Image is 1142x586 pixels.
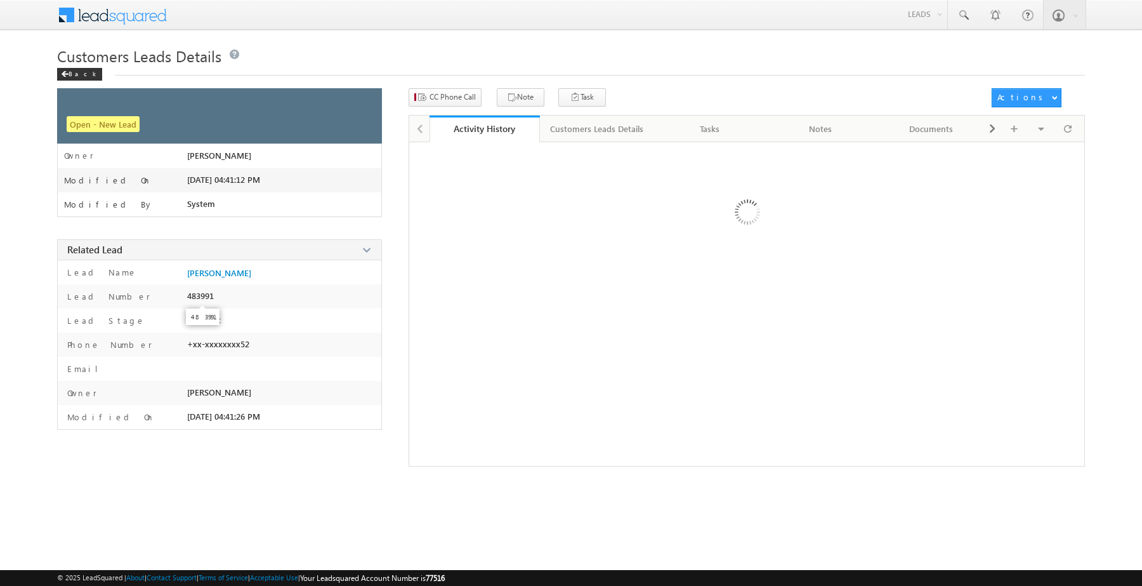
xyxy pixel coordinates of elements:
[426,573,445,583] span: 77516
[250,573,298,582] a: Acceptable Use
[187,291,214,301] span: 483991
[64,267,137,278] label: Lead Name
[64,363,108,375] label: Email
[64,199,154,210] label: Modified By
[497,88,544,107] button: Note
[67,116,140,132] span: Open - New Lead
[187,411,260,422] span: [DATE] 04:41:26 PM
[776,121,865,137] div: Notes
[876,116,987,142] a: Documents
[187,268,251,278] a: [PERSON_NAME]
[126,573,145,582] a: About
[409,88,482,107] button: CC Phone Call
[300,573,445,583] span: Your Leadsquared Account Number is
[67,243,122,256] span: Related Lead
[57,68,102,81] div: Back
[886,121,975,137] div: Documents
[187,387,251,397] span: [PERSON_NAME]
[57,572,445,584] span: © 2025 LeadSquared | | | | |
[187,339,249,349] span: +xx-xxxxxxxx52
[439,123,530,135] div: Activity History
[191,312,214,321] p: 483991
[64,339,152,350] label: Phone Number
[558,88,606,107] button: Task
[64,411,155,423] label: Modified On
[199,573,248,582] a: Terms of Service
[64,387,97,399] label: Owner
[766,116,876,142] a: Notes
[992,88,1061,107] button: Actions
[187,150,251,161] span: [PERSON_NAME]
[64,150,94,161] label: Owner
[187,175,260,185] span: [DATE] 04:41:12 PM
[147,573,197,582] a: Contact Support
[665,121,754,137] div: Tasks
[540,116,655,142] a: Customers Leads Details
[997,91,1047,103] div: Actions
[681,149,812,280] img: Loading ...
[430,91,476,103] span: CC Phone Call
[187,199,215,209] span: System
[64,175,152,185] label: Modified On
[430,116,540,142] a: Activity History
[57,46,221,66] span: Customers Leads Details
[64,291,150,302] label: Lead Number
[64,315,145,326] label: Lead Stage
[550,121,643,137] div: Customers Leads Details
[655,116,765,142] a: Tasks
